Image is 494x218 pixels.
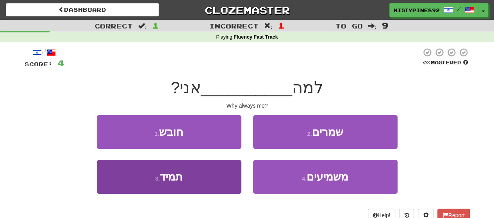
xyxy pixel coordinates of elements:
[421,59,470,66] div: Mastered
[368,23,376,29] span: :
[292,78,323,97] span: למה
[253,160,398,194] button: 4.משמיעים
[25,48,64,57] div: /
[423,59,431,66] span: 0 %
[312,126,343,138] span: שמרים
[171,3,324,17] a: Clozemaster
[25,102,470,110] div: Why always me?
[171,78,201,97] span: אני?
[307,171,348,183] span: משמיעים
[152,21,159,30] span: 1
[209,22,259,30] span: Incorrect
[6,3,159,16] a: Dashboard
[389,3,478,17] a: MistyPine892 /
[160,171,182,183] span: תמיד
[97,160,241,194] button: 3.תמיד
[201,78,292,97] span: __________
[25,61,53,67] span: Score:
[57,58,64,68] span: 4
[278,21,285,30] span: 1
[155,131,159,137] small: 1 .
[253,115,398,149] button: 2.שמרים
[335,22,362,30] span: To go
[302,175,307,182] small: 4 .
[155,175,160,182] small: 3 .
[138,23,147,29] span: :
[95,22,133,30] span: Correct
[264,23,273,29] span: :
[159,126,183,138] span: חובש
[394,7,440,14] span: MistyPine892
[382,21,389,30] span: 9
[234,34,278,40] strong: Fluency Fast Track
[97,115,241,149] button: 1.חובש
[457,6,461,12] span: /
[307,131,312,137] small: 2 .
